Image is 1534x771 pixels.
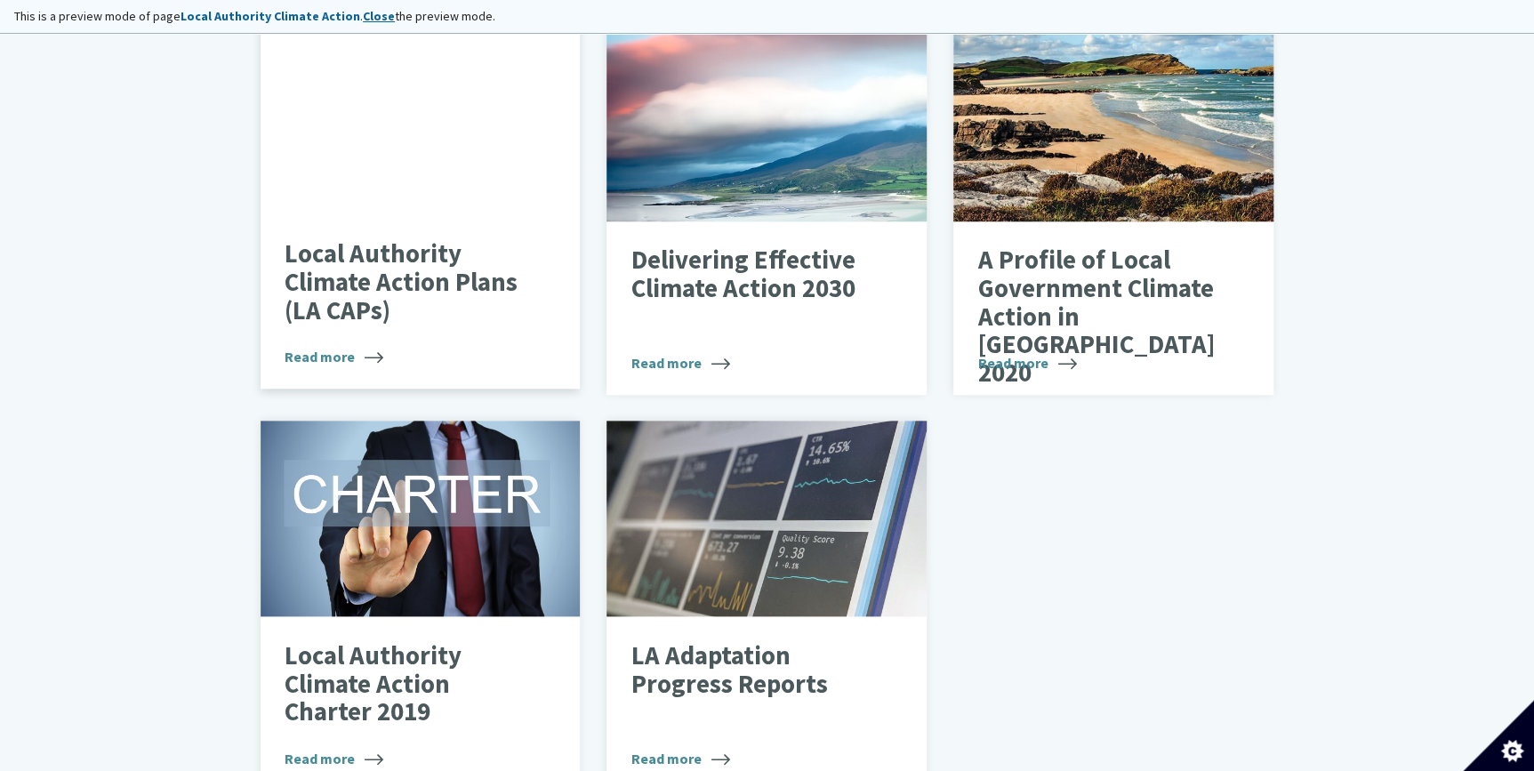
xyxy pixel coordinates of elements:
a: Close [363,8,395,24]
p: Local Authority Climate Action Charter 2019 [285,642,529,727]
a: A Profile of Local Government Climate Action in [GEOGRAPHIC_DATA] 2020 Read more [953,26,1273,396]
strong: Local Authority Climate Action [181,8,360,24]
span: This is a preview mode of page . the preview mode. [14,8,495,24]
p: A Profile of Local Government Climate Action in [GEOGRAPHIC_DATA] 2020 [978,246,1223,387]
span: Read more [631,748,730,769]
span: Read more [285,346,383,367]
a: Delivering Effective Climate Action 2030 Read more [606,26,927,396]
p: Local Authority Climate Action Plans (LA CAPs) [285,240,529,325]
span: Read more [285,748,383,769]
a: Local Authority Climate Action Plans (LA CAPs) Read more [261,20,581,390]
p: LA Adaptation Progress Reports [631,642,876,698]
button: Set cookie preferences [1463,700,1534,771]
p: Delivering Effective Climate Action 2030 [631,246,876,302]
span: Read more [978,352,1077,373]
span: Read more [631,352,730,373]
